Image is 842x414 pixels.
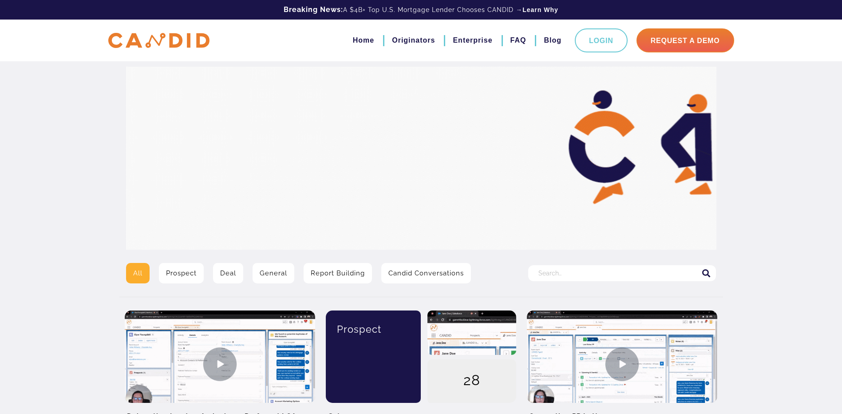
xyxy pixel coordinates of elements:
img: CANDID APP [108,33,210,48]
a: Login [575,28,628,52]
a: FAQ [510,33,526,48]
a: Prospect [159,263,204,283]
a: Candid Conversations [381,263,471,283]
a: Learn Why [522,5,558,14]
div: 28 [427,359,516,404]
a: General [253,263,294,283]
a: Enterprise [453,33,492,48]
a: Blog [544,33,561,48]
a: Request A Demo [636,28,734,52]
b: Breaking News: [284,5,343,14]
a: Home [353,33,374,48]
img: Video Library Hero [126,67,716,250]
a: Deal [213,263,243,283]
a: Originators [392,33,435,48]
div: Prospect [332,310,415,348]
a: All [126,263,150,283]
a: Report Building [304,263,372,283]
